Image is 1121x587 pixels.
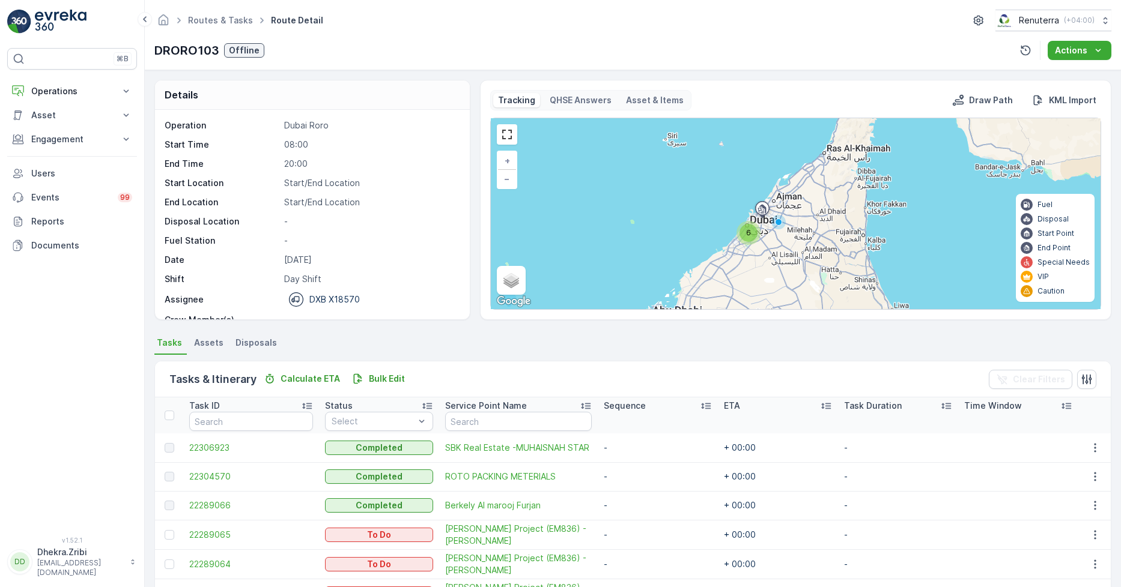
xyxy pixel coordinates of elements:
[325,557,433,571] button: To Do
[35,10,87,34] img: logo_light-DOdMpM7g.png
[284,119,457,131] p: Dubai Roro
[7,161,137,185] a: Users
[31,215,132,227] p: Reports
[356,442,403,454] p: Completed
[498,267,524,293] a: Layers
[491,118,1101,309] div: 0
[10,552,29,571] div: DD
[165,88,198,102] p: Details
[229,44,260,56] p: Offline
[1037,200,1053,209] p: Fuel
[165,254,279,266] p: Date
[598,520,718,549] td: -
[550,94,612,106] p: QHSE Answers
[165,235,279,247] p: Fuel Station
[445,552,592,576] span: [PERSON_NAME] Project (EM836) - [PERSON_NAME]
[120,193,130,202] p: 99
[325,528,433,542] button: To Do
[1037,272,1049,281] p: VIP
[165,139,279,151] p: Start Time
[1013,373,1065,385] p: Clear Filters
[1055,44,1087,56] p: Actions
[604,400,646,412] p: Sequence
[165,293,204,306] p: Assignee
[189,558,313,570] a: 22289064
[157,18,170,28] a: Homepage
[445,400,527,412] p: Service Point Name
[325,469,433,484] button: Completed
[7,185,137,209] a: Events99
[189,529,313,541] a: 22289065
[165,559,174,569] div: Toggle Row Selected
[7,537,137,544] span: v 1.52.1
[189,471,313,483] span: 22304570
[356,499,403,511] p: Completed
[284,196,457,208] p: Start/End Location
[165,273,279,285] p: Shift
[325,400,353,412] p: Status
[31,167,132,179] p: Users
[995,14,1014,27] img: Screenshot_2024-07-26_at_13.33.01.png
[989,370,1072,389] button: Clear Filters
[445,499,592,511] a: Berkely Al marooj Furjan
[31,109,113,121] p: Asset
[1019,14,1059,26] p: Renuterra
[165,158,279,170] p: End Time
[1037,214,1069,224] p: Disposal
[284,314,457,326] p: -
[494,293,533,309] a: Open this area in Google Maps (opens a new window)
[189,442,313,454] span: 22306923
[165,314,279,326] p: Crew Member(s)
[7,79,137,103] button: Operations
[746,228,751,237] span: 6
[7,233,137,257] a: Documents
[367,529,391,541] p: To Do
[224,43,264,58] button: Offline
[165,177,279,189] p: Start Location
[37,546,124,558] p: Dhekra.Zribi
[154,41,219,59] p: DRORO103
[325,498,433,513] button: Completed
[165,472,174,481] div: Toggle Row Selected
[498,125,516,143] a: View Fullscreen
[498,170,516,188] a: Zoom Out
[445,523,592,547] span: [PERSON_NAME] Project (EM836) - [PERSON_NAME]
[189,400,220,412] p: Task ID
[718,491,838,520] td: + 00:00
[445,523,592,547] a: Wade Adams Project (EM836) - Nad Al Sheba
[445,471,592,483] a: ROTO PACKING METERIALS
[309,293,360,306] p: DXB X18570
[718,549,838,579] td: + 00:00
[7,103,137,127] button: Asset
[494,293,533,309] img: Google
[838,520,958,549] td: -
[165,501,174,510] div: Toggle Row Selected
[626,94,684,106] p: Asset & Items
[445,552,592,576] a: Wade Adams Project (EM836) - Nad Al Sheba
[165,215,279,227] p: Disposal Location
[445,442,592,454] a: SBK Real Estate -MUHAISNAH STAR
[356,471,403,483] p: Completed
[969,94,1013,106] p: Draw Path
[1027,93,1101,107] button: KML Import
[995,10,1111,31] button: Renuterra(+04:00)
[7,10,31,34] img: logo
[718,462,838,491] td: + 00:00
[165,196,279,208] p: End Location
[284,215,457,227] p: -
[504,173,510,184] span: −
[31,85,113,97] p: Operations
[718,433,838,462] td: + 00:00
[947,93,1018,107] button: Draw Path
[165,119,279,131] p: Operation
[598,491,718,520] td: -
[7,209,137,233] a: Reports
[598,462,718,491] td: -
[269,14,326,26] span: Route Detail
[598,549,718,579] td: -
[367,558,391,570] p: To Do
[284,273,457,285] p: Day Shift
